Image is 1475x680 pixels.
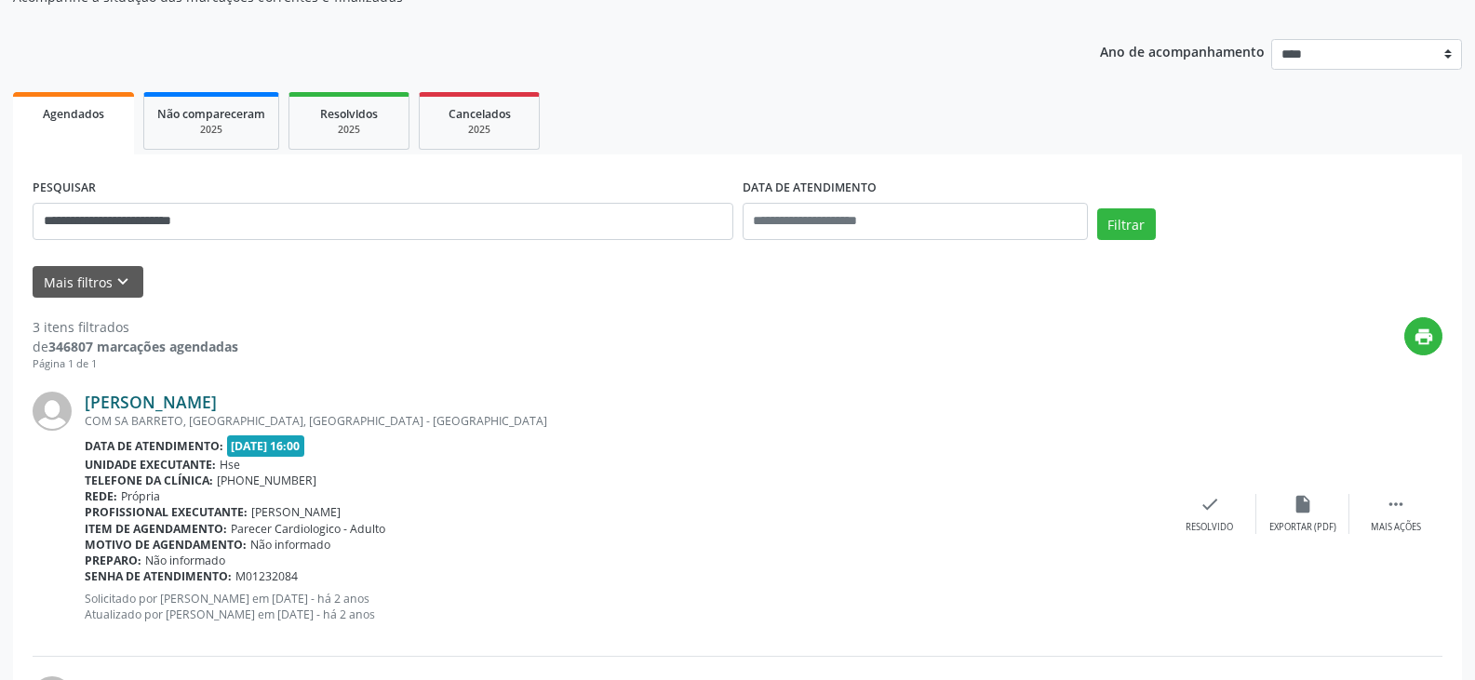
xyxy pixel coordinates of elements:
[1269,521,1336,534] div: Exportar (PDF)
[85,473,213,488] b: Telefone da clínica:
[43,106,104,122] span: Agendados
[231,521,385,537] span: Parecer Cardiologico - Adulto
[449,106,511,122] span: Cancelados
[251,504,341,520] span: [PERSON_NAME]
[1097,208,1156,240] button: Filtrar
[227,435,305,457] span: [DATE] 16:00
[85,438,223,454] b: Data de atendimento:
[1200,494,1220,514] i: check
[1371,521,1421,534] div: Mais ações
[145,553,225,568] span: Não informado
[220,457,240,473] span: Hse
[33,317,238,337] div: 3 itens filtrados
[85,457,216,473] b: Unidade executante:
[85,504,248,520] b: Profissional executante:
[85,537,247,553] b: Motivo de agendamento:
[1293,494,1313,514] i: insert_drive_file
[1386,494,1406,514] i: 
[743,174,877,203] label: DATA DE ATENDIMENTO
[85,488,117,504] b: Rede:
[33,174,96,203] label: PESQUISAR
[85,568,232,584] b: Senha de atendimento:
[302,123,396,137] div: 2025
[1414,327,1434,347] i: print
[157,123,265,137] div: 2025
[85,521,227,537] b: Item de agendamento:
[157,106,265,122] span: Não compareceram
[33,392,72,431] img: img
[85,591,1163,622] p: Solicitado por [PERSON_NAME] em [DATE] - há 2 anos Atualizado por [PERSON_NAME] em [DATE] - há 2 ...
[217,473,316,488] span: [PHONE_NUMBER]
[1186,521,1233,534] div: Resolvido
[33,356,238,372] div: Página 1 de 1
[113,272,133,292] i: keyboard_arrow_down
[85,392,217,412] a: [PERSON_NAME]
[320,106,378,122] span: Resolvidos
[250,537,330,553] span: Não informado
[33,266,143,299] button: Mais filtroskeyboard_arrow_down
[433,123,526,137] div: 2025
[85,413,1163,429] div: COM SA BARRETO, [GEOGRAPHIC_DATA], [GEOGRAPHIC_DATA] - [GEOGRAPHIC_DATA]
[121,488,160,504] span: Própria
[235,568,298,584] span: M01232084
[33,337,238,356] div: de
[1100,39,1265,62] p: Ano de acompanhamento
[48,338,238,355] strong: 346807 marcações agendadas
[1404,317,1442,355] button: print
[85,553,141,568] b: Preparo:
